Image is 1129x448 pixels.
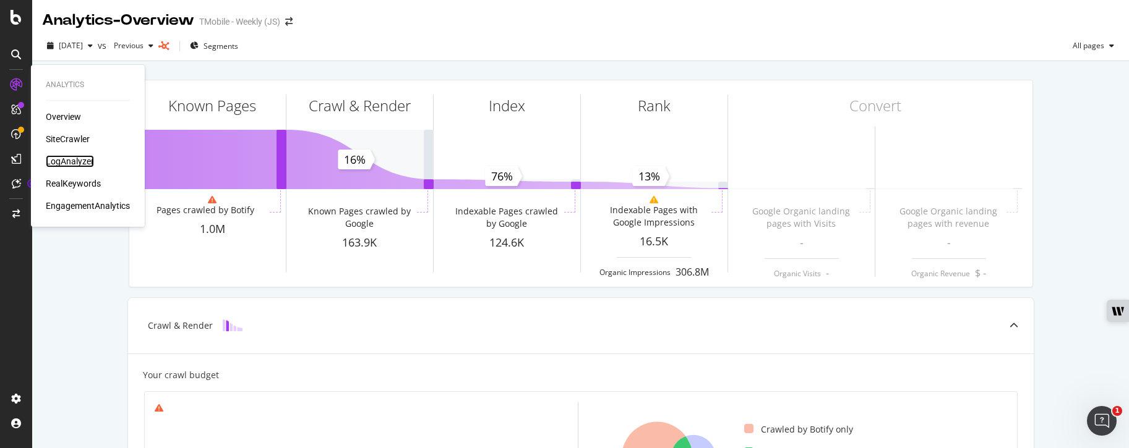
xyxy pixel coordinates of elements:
div: Indexable Pages with Google Impressions [598,204,709,229]
div: 124.6K [434,235,580,251]
a: LogAnalyzer [46,155,94,167]
a: SiteCrawler [46,133,90,145]
a: Overview [46,111,81,123]
div: Pages crawled by Botify [157,204,254,216]
iframe: Intercom live chat [1087,406,1117,436]
div: Crawl & Render [148,319,213,332]
div: Tooltip anchor [26,178,37,189]
span: Previous [109,40,144,51]
button: [DATE] [42,36,98,56]
div: Known Pages [168,95,256,116]
div: Organic Impressions [599,267,671,277]
div: Analytics - Overview [42,10,194,31]
div: Crawled by Botify only [744,423,853,436]
span: vs [98,40,109,52]
span: 1 [1112,406,1122,416]
div: Your crawl budget [143,369,219,381]
div: Rank [638,95,671,116]
span: All pages [1068,40,1104,51]
a: RealKeywords [46,177,101,190]
div: Index [489,95,525,116]
span: 2025 Aug. 15th [59,40,83,51]
div: 163.9K [286,235,433,251]
span: Segments [204,41,238,51]
div: Analytics [46,80,130,90]
div: Crawl & Render [309,95,411,116]
div: arrow-right-arrow-left [285,17,293,26]
div: 16.5K [581,234,728,250]
a: EngagementAnalytics [46,200,130,212]
div: TMobile - Weekly (JS) [199,15,280,28]
button: All pages [1068,36,1119,56]
div: Known Pages crawled by Google [304,205,414,230]
div: Indexable Pages crawled by Google [451,205,562,230]
div: 1.0M [139,221,286,237]
button: Previous [109,36,158,56]
div: 306.8M [676,265,709,279]
img: block-icon [223,319,243,331]
button: Segments [185,36,243,56]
